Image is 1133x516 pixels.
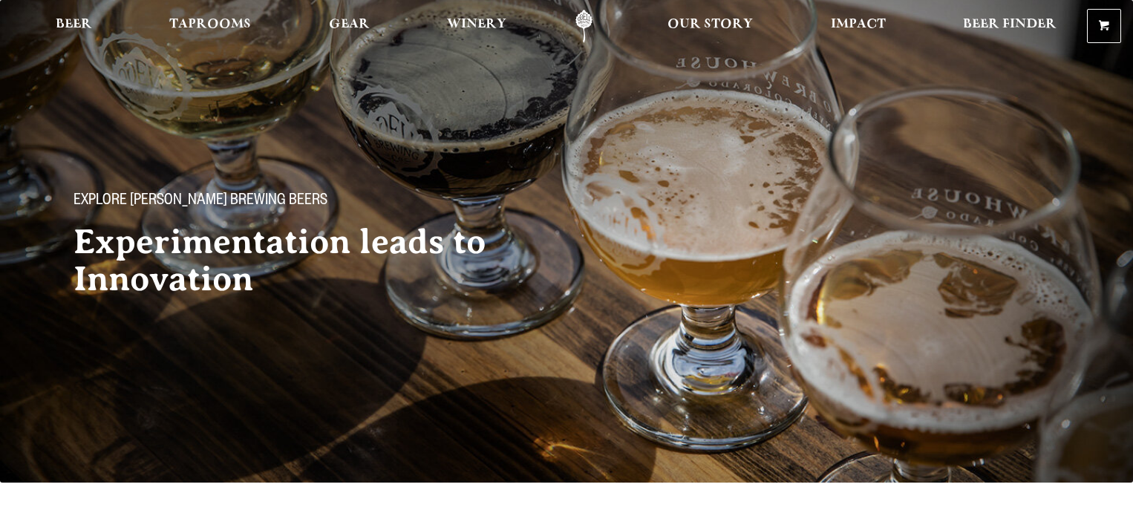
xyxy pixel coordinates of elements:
[329,19,370,30] span: Gear
[658,10,763,43] a: Our Story
[319,10,379,43] a: Gear
[56,19,92,30] span: Beer
[74,192,327,212] span: Explore [PERSON_NAME] Brewing Beers
[556,10,612,43] a: Odell Home
[447,19,506,30] span: Winery
[46,10,102,43] a: Beer
[169,19,251,30] span: Taprooms
[667,19,753,30] span: Our Story
[437,10,516,43] a: Winery
[74,223,537,298] h2: Experimentation leads to Innovation
[831,19,886,30] span: Impact
[953,10,1066,43] a: Beer Finder
[963,19,1057,30] span: Beer Finder
[160,10,261,43] a: Taprooms
[821,10,895,43] a: Impact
